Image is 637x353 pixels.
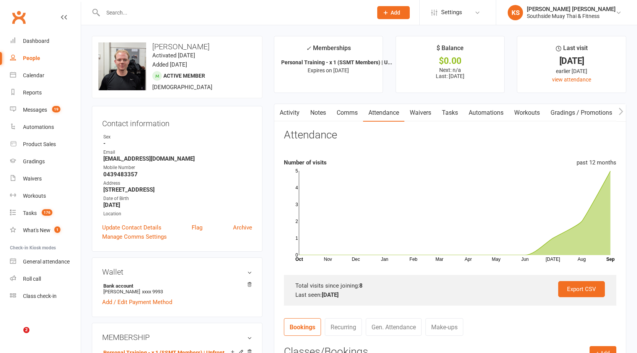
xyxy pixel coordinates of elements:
span: Settings [441,4,462,21]
div: Tasks [23,210,37,216]
iframe: Intercom live chat [8,327,26,345]
a: Gradings [10,153,81,170]
div: Gradings [23,158,45,164]
div: Workouts [23,193,46,199]
strong: [DATE] [322,291,339,298]
div: [DATE] [524,57,619,65]
button: Add [377,6,410,19]
a: People [10,50,81,67]
div: Location [103,210,252,218]
a: Dashboard [10,33,81,50]
div: $0.00 [403,57,498,65]
strong: 8 [359,282,363,289]
a: Messages 19 [10,101,81,119]
strong: Bank account [103,283,248,289]
a: Workouts [509,104,545,122]
div: Last visit [556,43,588,57]
a: Tasks [437,104,463,122]
a: Gradings / Promotions [545,104,617,122]
a: Calendar [10,67,81,84]
a: What's New1 [10,222,81,239]
a: Comms [331,104,363,122]
span: [DEMOGRAPHIC_DATA] [152,84,212,91]
a: Reports [10,84,81,101]
a: Add / Edit Payment Method [102,298,172,307]
time: Added [DATE] [152,61,187,68]
input: Search... [101,7,367,18]
h3: [PERSON_NAME] [98,42,256,51]
div: earlier [DATE] [524,67,619,75]
a: Automations [10,119,81,136]
span: Add [391,10,400,16]
a: Recurring [325,318,362,336]
span: 2 [23,327,29,333]
a: Manage Comms Settings [102,232,167,241]
span: Active member [163,73,205,79]
a: Export CSV [558,281,605,297]
a: Class kiosk mode [10,288,81,305]
a: General attendance kiosk mode [10,253,81,270]
h3: MEMBERSHIP [102,333,252,342]
li: [PERSON_NAME] [102,282,252,296]
div: past 12 months [577,158,616,167]
span: xxxx 9993 [142,289,163,294]
a: Automations [463,104,509,122]
div: [PERSON_NAME] [PERSON_NAME] [527,6,616,13]
div: Southside Muay Thai & Fitness [527,13,616,20]
a: Roll call [10,270,81,288]
div: Date of Birth [103,195,252,202]
div: Address [103,180,252,187]
time: Activated [DATE] [152,52,195,59]
div: General attendance [23,259,70,265]
strong: - [103,140,252,147]
div: Reports [23,89,42,96]
strong: 0439483357 [103,171,252,178]
h3: Attendance [284,129,337,141]
div: Automations [23,124,54,130]
div: Total visits since joining: [295,281,605,290]
strong: Personal Training - x 1 (SSMT Members) | U... [281,59,392,65]
div: Last seen: [295,290,605,299]
a: Archive [233,223,252,232]
div: What's New [23,227,51,233]
span: 1 [54,226,60,233]
a: Tasks 176 [10,205,81,222]
a: Gen. Attendance [366,318,422,336]
div: Class check-in [23,293,57,299]
a: Attendance [363,104,404,122]
a: Bookings [284,318,321,336]
div: Product Sales [23,141,56,147]
div: $ Balance [437,43,464,57]
div: KS [508,5,523,20]
a: Notes [305,104,331,122]
div: Mobile Number [103,164,252,171]
span: Expires on [DATE] [308,67,349,73]
h3: Wallet [102,268,252,276]
a: Waivers [404,104,437,122]
p: Next: n/a Last: [DATE] [403,67,498,79]
strong: [EMAIL_ADDRESS][DOMAIN_NAME] [103,155,252,162]
a: Waivers [10,170,81,187]
div: Dashboard [23,38,49,44]
div: Messages [23,107,47,113]
div: Email [103,149,252,156]
a: Make-ups [425,318,463,336]
strong: [STREET_ADDRESS] [103,186,252,193]
div: Waivers [23,176,42,182]
a: view attendance [552,76,591,83]
a: Workouts [10,187,81,205]
a: Update Contact Details [102,223,161,232]
span: 19 [52,106,60,112]
div: Sex [103,133,252,141]
i: ✓ [306,45,311,52]
a: Product Sales [10,136,81,153]
h3: Contact information [102,116,252,128]
img: image1756719918.png [98,42,146,90]
div: Roll call [23,276,41,282]
div: Memberships [306,43,351,57]
a: Flag [192,223,202,232]
a: Activity [274,104,305,122]
strong: Number of visits [284,159,327,166]
strong: [DATE] [103,202,252,208]
span: 176 [42,209,52,216]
